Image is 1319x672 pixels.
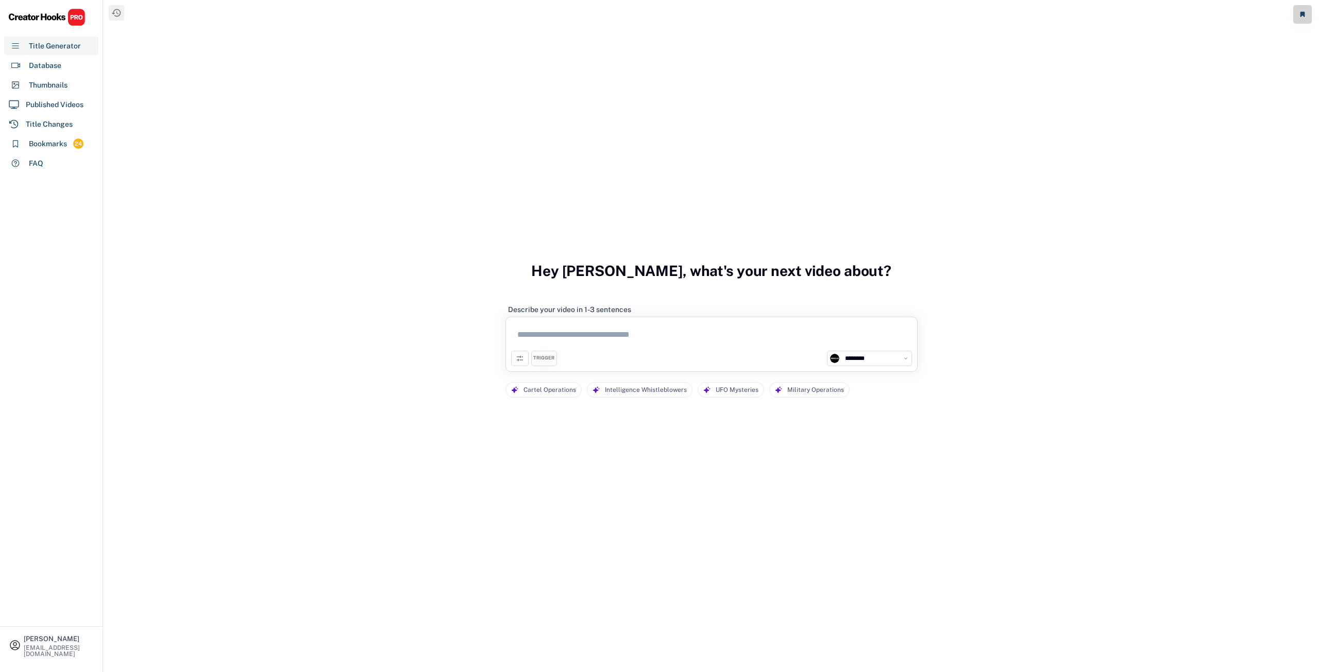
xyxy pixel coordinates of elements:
[29,60,61,71] div: Database
[26,99,83,110] div: Published Videos
[24,645,94,657] div: [EMAIL_ADDRESS][DOMAIN_NAME]
[533,355,554,361] div: TRIGGER
[508,305,631,314] div: Describe your video in 1-3 sentences
[29,41,81,51] div: Title Generator
[830,354,839,363] img: channels4_profile.jpg
[716,383,758,398] div: UFO Mysteries
[73,140,83,148] div: 24
[787,383,844,398] div: Military Operations
[29,139,67,149] div: Bookmarks
[8,8,86,26] img: CHPRO%20Logo.svg
[26,119,73,130] div: Title Changes
[523,383,576,398] div: Cartel Operations
[531,251,891,290] h3: Hey [PERSON_NAME], what's your next video about?
[605,383,687,398] div: Intelligence Whistleblowers
[29,80,67,91] div: Thumbnails
[24,635,94,642] div: [PERSON_NAME]
[29,158,43,169] div: FAQ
